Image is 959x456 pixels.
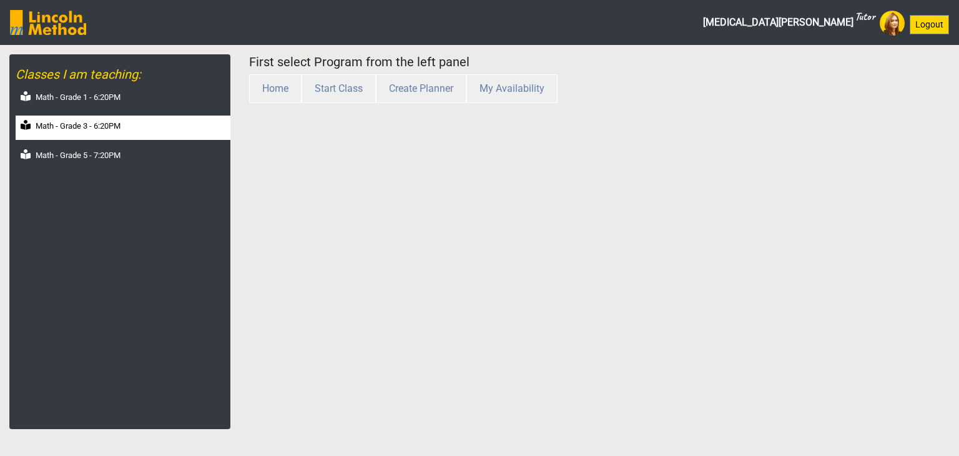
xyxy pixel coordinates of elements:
[249,54,950,69] h5: First select Program from the left panel
[466,82,558,94] a: My Availability
[376,74,466,103] button: Create Planner
[16,67,230,82] h5: Classes I am teaching:
[36,120,120,132] label: Math - Grade 3 - 6:20PM
[16,116,230,140] a: Math - Grade 3 - 6:20PM
[36,149,120,162] label: Math - Grade 5 - 7:20PM
[910,15,949,34] button: Logout
[703,10,875,35] span: [MEDICAL_DATA][PERSON_NAME]
[10,10,86,35] img: SGY6awQAAAABJRU5ErkJggg==
[302,82,376,94] a: Start Class
[880,11,905,36] img: Avatar
[249,74,302,103] button: Home
[855,9,875,23] sup: Tutor
[16,87,230,111] a: Math - Grade 1 - 6:20PM
[376,82,466,94] a: Create Planner
[302,74,376,103] button: Start Class
[249,82,302,94] a: Home
[466,74,558,103] button: My Availability
[16,145,230,169] a: Math - Grade 5 - 7:20PM
[36,91,120,104] label: Math - Grade 1 - 6:20PM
